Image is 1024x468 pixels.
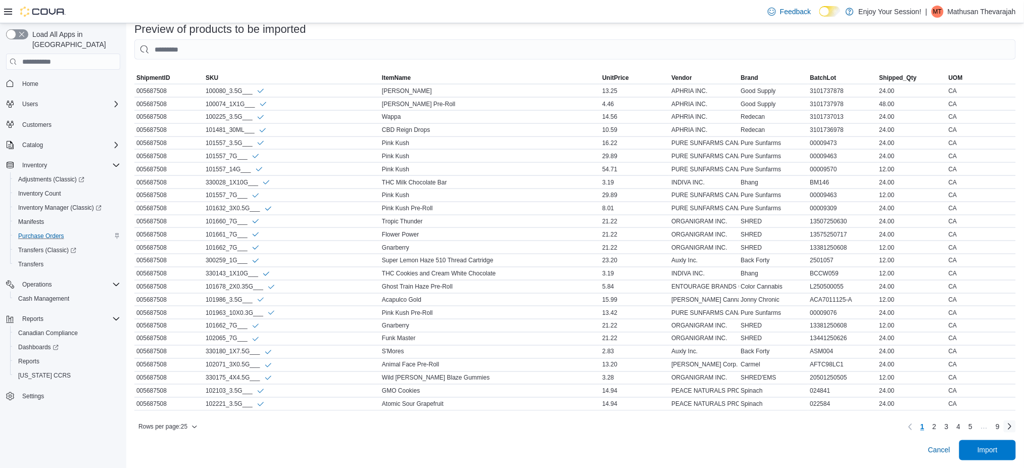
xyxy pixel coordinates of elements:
span: Cancel [928,445,950,455]
div: 005687508 [134,176,204,189]
svg: Info [264,361,272,369]
svg: Info [259,100,267,108]
button: [US_STATE] CCRS [10,368,124,383]
div: 101632_3X0.5G___ [206,204,272,213]
div: Pink Kush [380,150,600,162]
button: Operations [2,277,124,292]
span: Inventory Count [18,190,61,198]
div: CA [947,111,1016,123]
p: Enjoy Your Session! [859,6,922,18]
span: UOM [949,74,963,82]
div: 24.00 [877,280,947,293]
button: Users [2,97,124,111]
span: 1 [920,422,924,432]
span: Inventory Manager (Classic) [18,204,102,212]
span: Feedback [780,7,811,17]
div: 21.22 [600,228,669,241]
span: Operations [22,280,52,289]
div: 00009570 [808,163,877,175]
a: Manifests [14,216,48,228]
span: Operations [18,278,120,291]
div: APHRIA INC. [669,98,739,110]
div: ORGANIGRAM INC. [669,215,739,227]
a: Feedback [764,2,815,22]
div: 10.59 [600,124,669,136]
div: 24.00 [877,176,947,189]
svg: Info [252,322,260,330]
span: Import [978,445,998,455]
span: Catalog [22,141,43,149]
a: Page 9 of 9 [992,419,1004,435]
a: Inventory Manager (Classic) [10,201,124,215]
div: 13575250717 [808,228,877,241]
div: 3101737878 [808,85,877,97]
div: SHRED [739,215,808,227]
div: CA [947,176,1016,189]
span: Reports [14,355,120,367]
button: Cash Management [10,292,124,306]
div: Pure Sunfarms [739,137,808,149]
svg: Info [252,257,260,265]
div: PURE SUNFARMS CANADA CORP. [669,202,739,214]
div: Super Lemon Haze 510 Thread Cartridge [380,254,600,266]
div: 101662_7G___ [206,243,260,252]
svg: Info [252,192,260,200]
div: Bhang [739,176,808,189]
div: 13381250608 [808,242,877,254]
div: Back Forty [739,254,808,266]
a: Customers [18,119,56,131]
div: 12.00 [877,242,947,254]
div: 24.00 [877,150,947,162]
div: ORGANIGRAM INC. [669,228,739,241]
svg: Info [264,374,272,382]
button: Reports [10,354,124,368]
span: Transfers (Classic) [14,244,120,256]
a: Transfers [14,258,47,270]
div: 13507250630 [808,215,877,227]
span: MT [933,6,942,18]
span: 9 [996,422,1000,432]
div: 29.89 [600,150,669,162]
a: Transfers (Classic) [14,244,80,256]
svg: Info [262,270,270,278]
button: Shipped_Qty [877,72,947,84]
span: Inventory Manager (Classic) [14,202,120,214]
div: ENTOURAGE BRANDS CORP [669,280,739,293]
div: 29.89 [600,189,669,201]
div: 005687508 [134,202,204,214]
svg: Info [257,87,265,95]
div: APHRIA INC. [669,85,739,97]
div: 005687508 [134,111,204,123]
span: Purchase Orders [14,230,120,242]
a: Adjustments (Classic) [14,173,88,185]
span: Cash Management [18,295,69,303]
div: 24.00 [877,228,947,241]
a: Home [18,78,42,90]
span: 3 [945,422,949,432]
div: PURE SUNFARMS CANADA CORP. [669,150,739,162]
div: 005687508 [134,189,204,201]
span: Purchase Orders [18,232,64,240]
span: [US_STATE] CCRS [18,371,71,380]
div: Wappa [380,111,600,123]
div: 21.22 [600,242,669,254]
div: CA [947,124,1016,136]
span: 2 [933,422,937,432]
span: Manifests [14,216,120,228]
div: 005687508 [134,228,204,241]
div: 005687508 [134,163,204,175]
button: Manifests [10,215,124,229]
button: Import [959,440,1016,460]
svg: Info [257,296,265,304]
a: Page 4 of 9 [953,419,965,435]
div: 00009463 [808,150,877,162]
button: Vendor [669,72,739,84]
div: PURE SUNFARMS CANADA CORP. [669,189,739,201]
button: Catalog [18,139,47,151]
div: 005687508 [134,85,204,97]
svg: Info [257,387,265,395]
span: Dashboards [18,343,59,351]
div: 101557_7G___ [206,191,260,200]
span: ItemName [382,74,411,82]
button: Cancel [924,440,954,460]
